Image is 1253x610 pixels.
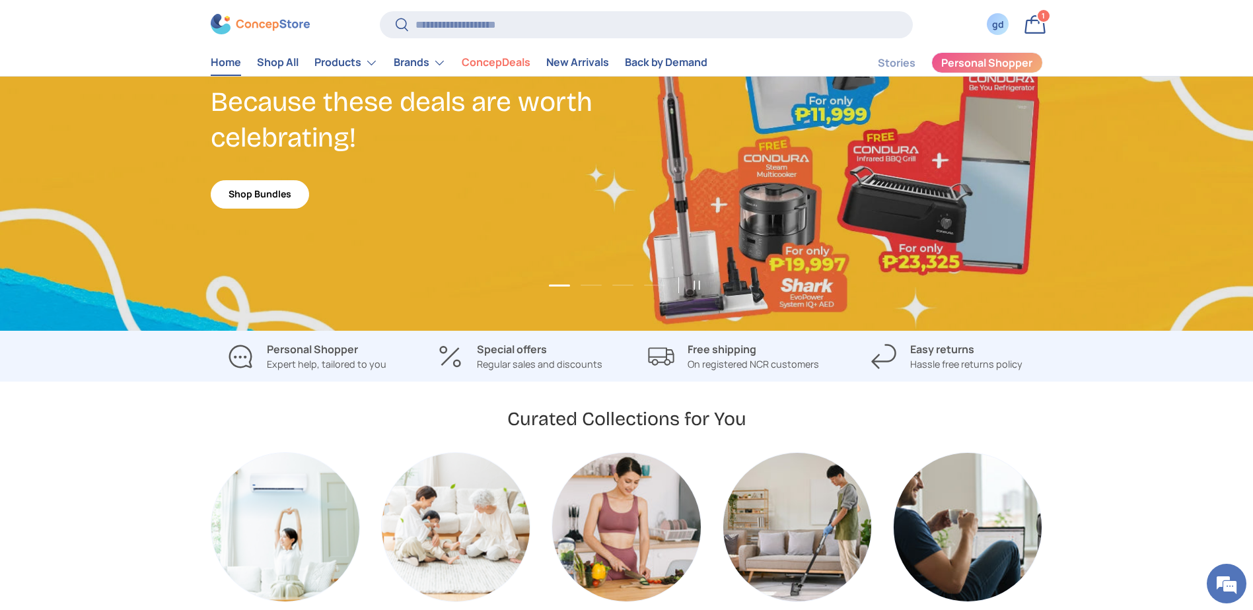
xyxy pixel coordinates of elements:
[267,342,358,356] strong: Personal Shopper
[211,453,359,601] a: Air Cooling
[386,50,454,76] summary: Brands
[424,341,616,372] a: Special offers Regular sales and discounts
[211,50,707,76] nav: Primary
[306,50,386,76] summary: Products
[991,18,1005,32] div: gd
[552,453,700,601] a: Kitchen Appliances
[688,357,819,372] p: On registered NCR customers
[382,453,530,601] img: Air Quality
[257,50,299,76] a: Shop All
[1042,11,1045,21] span: 1
[846,50,1043,76] nav: Secondary
[462,50,530,76] a: ConcepDeals
[723,453,871,601] a: Home Cleaning
[211,50,241,76] a: Home
[211,85,627,156] h2: Because these deals are worth celebrating!
[211,180,309,209] a: Shop Bundles
[211,453,359,601] img: Air Cooling | ConcepStore
[910,342,974,356] strong: Easy returns
[267,357,386,372] p: Expert help, tailored to you
[984,10,1013,39] a: gd
[546,50,609,76] a: New Arrivals
[637,341,830,372] a: Free shipping On registered NCR customers
[941,58,1032,69] span: Personal Shopper
[894,453,1042,601] a: Hydration & Beverage
[625,50,707,76] a: Back by Demand
[211,341,403,372] a: Personal Shopper Expert help, tailored to you
[507,407,746,431] h2: Curated Collections for You
[910,357,1022,372] p: Hassle free returns policy
[211,15,310,35] img: ConcepStore
[477,342,547,356] strong: Special offers
[878,50,915,76] a: Stories
[688,342,756,356] strong: Free shipping
[851,341,1043,372] a: Easy returns Hassle free returns policy
[477,357,602,372] p: Regular sales and discounts
[931,52,1043,73] a: Personal Shopper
